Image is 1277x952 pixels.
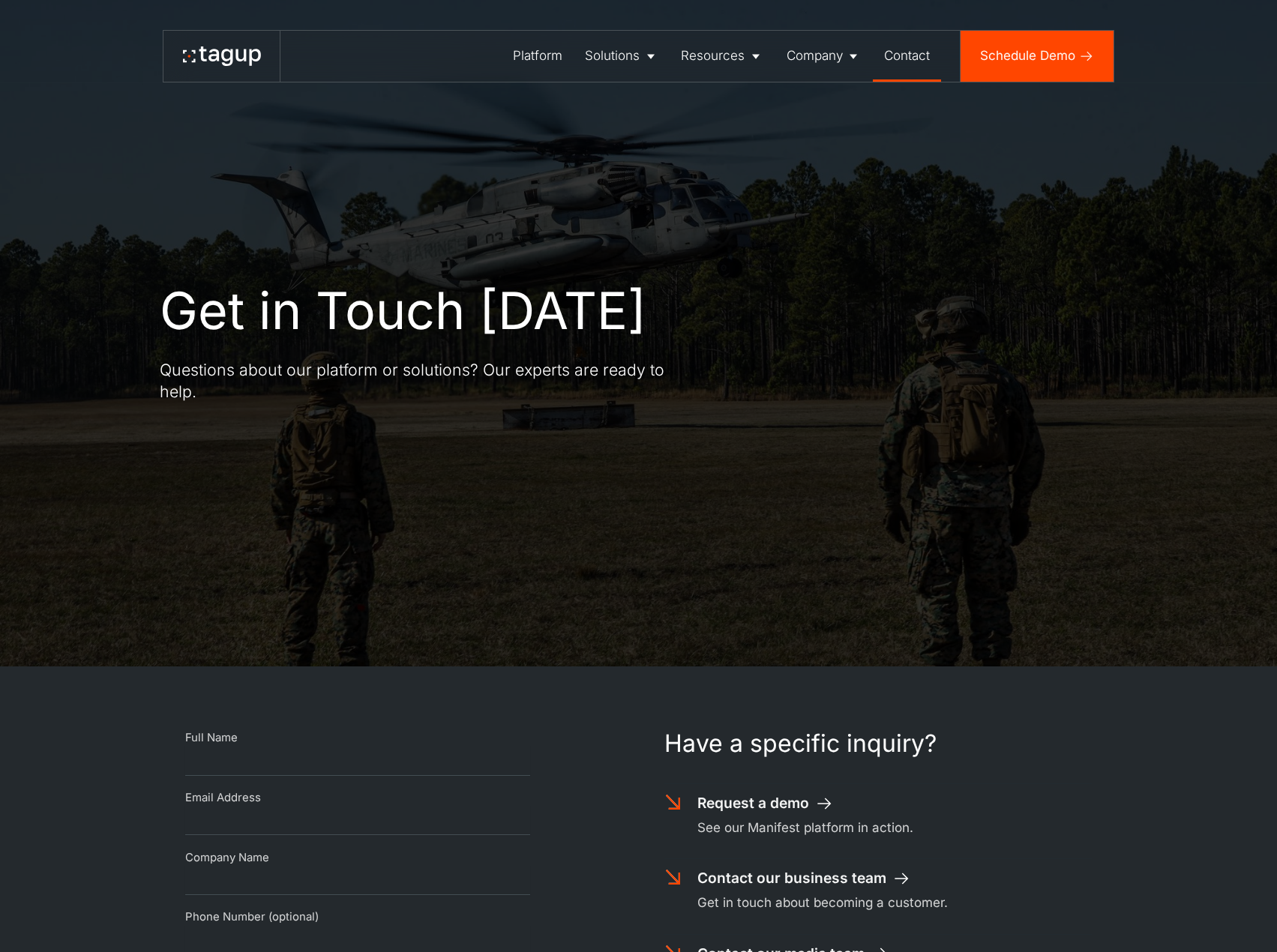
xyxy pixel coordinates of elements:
[160,282,646,340] h1: Get in Touch [DATE]
[873,31,941,82] a: Contact
[185,850,530,866] div: Company Name
[574,31,670,82] a: Solutions
[697,793,809,814] div: Request a demo
[185,790,530,806] div: Email Address
[697,868,911,889] a: Contact our business team
[513,46,562,66] div: Platform
[585,46,640,66] div: Solutions
[787,46,843,66] div: Company
[697,894,948,913] div: Get in touch about becoming a customer.
[185,909,530,925] div: Phone Number (optional)
[502,31,574,82] a: Platform
[697,868,886,889] div: Contact our business team
[697,819,913,838] div: See our Manifest platform in action.
[670,31,775,82] a: Resources
[961,31,1114,82] a: Schedule Demo
[160,359,700,404] p: Questions about our platform or solutions? Our experts are ready to help.
[775,31,873,82] a: Company
[697,793,834,814] a: Request a demo
[980,46,1075,66] div: Schedule Demo
[884,46,930,66] div: Contact
[664,730,1093,758] h1: Have a specific inquiry?
[681,46,745,66] div: Resources
[185,730,530,746] div: Full Name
